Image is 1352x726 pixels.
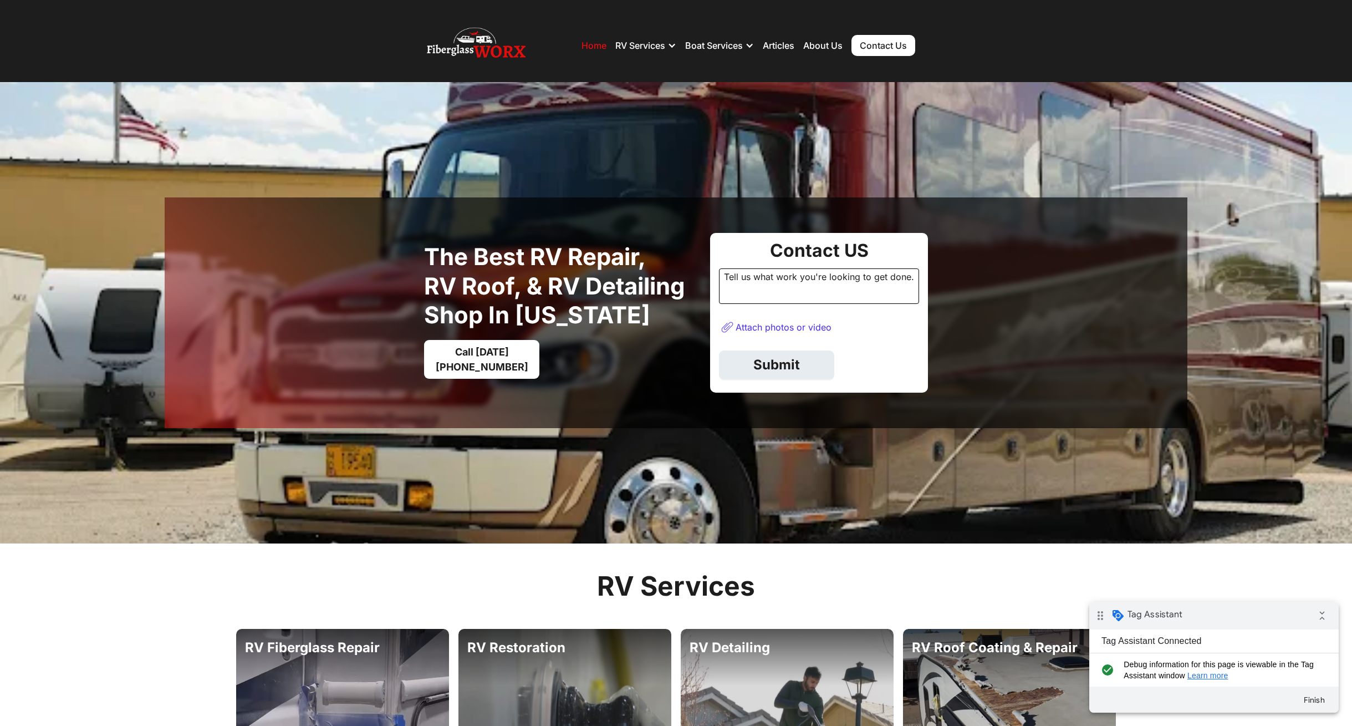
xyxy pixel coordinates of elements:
[205,88,245,108] button: Finish
[222,3,244,25] i: Collapse debug badge
[427,23,526,68] img: Fiberglass Worx - RV and Boat repair, RV Roof, RV and Boat Detailing Company Logo
[424,340,539,379] a: Call [DATE][PHONE_NUMBER]
[597,570,755,602] h2: RV Services
[803,40,843,51] a: About Us
[424,242,701,330] h1: The best RV Repair, RV Roof, & RV Detailing Shop in [US_STATE]
[685,40,743,51] div: Boat Services
[9,57,27,79] i: check_circle
[719,242,919,260] div: Contact US
[719,351,834,379] a: Submit
[615,40,665,51] div: RV Services
[581,40,606,51] a: Home
[685,29,754,62] div: Boat Services
[851,35,915,56] a: Contact Us
[736,322,831,333] div: Attach photos or video
[615,29,676,62] div: RV Services
[38,7,93,18] span: Tag Assistant
[719,268,919,304] div: Tell us what work you're looking to get done.
[34,57,231,79] span: Debug information for this page is viewable in the Tag Assistant window
[98,69,139,78] a: Learn more
[763,40,794,51] a: Articles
